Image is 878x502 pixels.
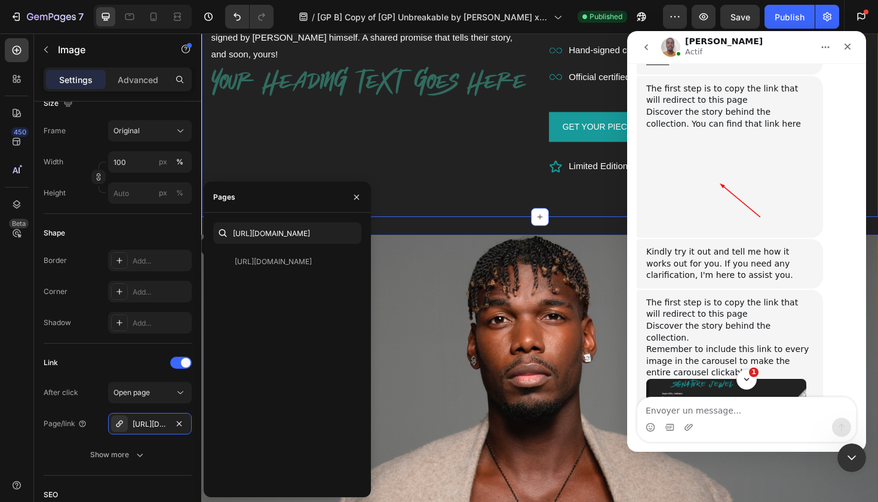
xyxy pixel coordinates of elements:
p: Official certified collaboration : [389,38,683,55]
div: % [176,157,183,167]
p: Advanced [118,74,158,86]
span: Published [590,11,622,22]
iframe: Design area [201,33,878,502]
div: Image [15,220,41,231]
div: [URL][DOMAIN_NAME] [133,419,167,430]
div: % [176,188,183,198]
button: Show more [44,444,192,466]
textarea: Envoyer un message... [10,366,229,387]
span: Original [113,125,140,136]
div: Add... [133,287,189,298]
div: The first step is to copy the link that will redirect to this pageDiscover the story behind the c... [10,259,196,442]
div: Show more [90,449,146,461]
button: Publish [765,5,815,29]
span: Limited Edition [389,135,452,145]
button: Sélectionneur de fichier gif [38,391,47,401]
button: Sélectionneur d’emoji [19,391,28,401]
span: Open page [113,388,150,397]
button: Original [108,120,192,142]
button: % [156,155,170,169]
button: px [173,186,187,200]
button: Carousel Next Arrow [674,376,707,409]
iframe: Intercom live chat [627,31,866,452]
label: Frame [44,125,66,136]
button: Télécharger la pièce jointe [57,391,66,401]
input: px% [108,151,192,173]
div: Border [44,255,67,266]
div: Link [44,357,58,368]
div: Undo/Redo [225,5,274,29]
span: [GP B] Copy of [GP] Unbreakable by [PERSON_NAME] x [PERSON_NAME] [317,11,549,23]
label: Width [44,157,63,167]
div: Shape [44,228,65,238]
button: % [156,186,170,200]
div: Add... [133,318,189,329]
p: Hand-signed card [389,10,683,27]
label: Height [44,188,66,198]
div: Corner [44,286,67,297]
span: included with every necklace [464,13,586,23]
div: After click [44,387,78,398]
div: Size [44,96,75,112]
div: Beta [9,219,29,228]
span: / [312,11,315,23]
button: Open page [108,382,192,403]
button: Carousel Back Arrow [10,376,43,409]
input: px% [108,182,192,204]
p: 7 [78,10,84,24]
iframe: Intercom live chat [837,443,866,472]
div: The first step is to copy the link that will redirect to this page Discover the story behind the ... [19,266,186,348]
a: GET YOUR PIECE [368,83,471,115]
span: Signed Card Included [564,135,656,145]
button: Scroll to bottom [109,338,130,359]
span: Save [730,12,750,22]
button: px [173,155,187,169]
input: Insert link or search [213,222,361,244]
div: SEO [44,489,58,500]
div: [URL][DOMAIN_NAME] [235,256,312,267]
div: 450 [11,127,29,137]
button: 7 [5,5,89,29]
div: Add... [133,256,189,267]
div: px [159,157,167,167]
div: Brian dit… [10,259,229,443]
span: [PERSON_NAME] x [PERSON_NAME] [516,41,683,51]
p: Image [58,42,159,57]
div: Pages [213,192,235,203]
span: GET YOUR PIECE [382,94,456,103]
p: Settings [59,74,93,86]
div: Shadow [44,317,71,328]
button: Save [720,5,760,29]
div: Publish [775,11,805,23]
div: px [159,188,167,198]
div: Page/link [44,418,87,429]
span: Scroll badge [122,336,131,346]
button: Envoyer un message… [205,387,224,406]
